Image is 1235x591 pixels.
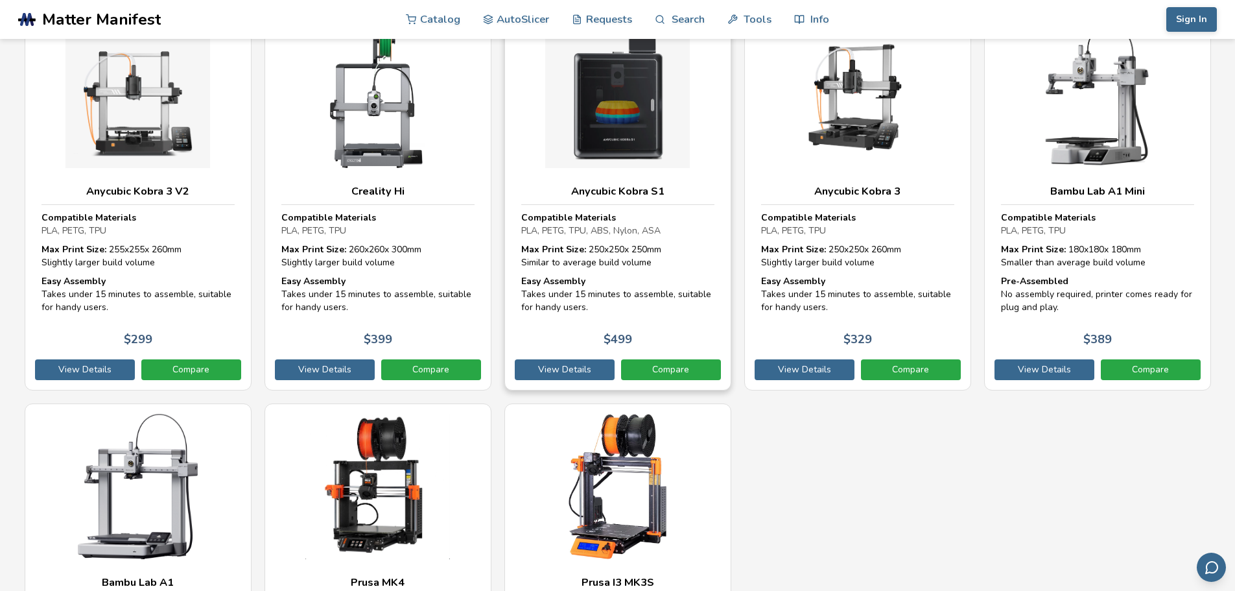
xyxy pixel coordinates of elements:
strong: Max Print Size: [761,243,826,256]
div: No assembly required, printer comes ready for plug and play. [1001,275,1194,313]
span: PLA, PETG, TPU, ABS, Nylon, ASA [521,224,661,237]
h3: Bambu Lab A1 [41,576,235,589]
a: Anycubic Kobra 3Compatible MaterialsPLA, PETG, TPUMax Print Size: 250x250x 260mmSlightly larger b... [744,12,971,391]
a: View Details [275,359,375,380]
div: 250 x 250 x 260 mm Slightly larger build volume [761,243,954,269]
h3: Creality Hi [281,185,475,198]
strong: Compatible Materials [761,211,856,224]
p: $ 389 [1083,333,1112,346]
a: View Details [35,359,135,380]
a: Compare [621,359,721,380]
h3: Anycubic Kobra 3 [761,185,954,198]
strong: Compatible Materials [521,211,616,224]
div: Takes under 15 minutes to assemble, suitable for handy users. [41,275,235,313]
a: Bambu Lab A1 MiniCompatible MaterialsPLA, PETG, TPUMax Print Size: 180x180x 180mmSmaller than ave... [984,12,1211,391]
span: PLA, PETG, TPU [281,224,346,237]
p: $ 299 [124,333,152,346]
h3: Prusa MK4 [281,576,475,589]
a: Compare [861,359,961,380]
strong: Easy Assembly [281,275,346,287]
a: View Details [994,359,1094,380]
a: Anycubic Kobra 3 V2Compatible MaterialsPLA, PETG, TPUMax Print Size: 255x255x 260mmSlightly large... [25,12,252,391]
p: $ 499 [604,333,632,346]
span: Matter Manifest [42,10,161,29]
strong: Max Print Size: [521,243,586,256]
strong: Easy Assembly [521,275,585,287]
a: Anycubic Kobra S1Compatible MaterialsPLA, PETG, TPU, ABS, Nylon, ASAMax Print Size: 250x250x 250m... [504,12,731,391]
strong: Easy Assembly [41,275,106,287]
h3: Bambu Lab A1 Mini [1001,185,1194,198]
a: Creality HiCompatible MaterialsPLA, PETG, TPUMax Print Size: 260x260x 300mmSlightly larger build ... [265,12,491,391]
strong: Pre-Assembled [1001,275,1068,287]
a: Compare [1101,359,1201,380]
strong: Max Print Size: [1001,243,1066,256]
button: Sign In [1166,7,1217,32]
button: Send feedback via email [1197,553,1226,582]
span: PLA, PETG, TPU [41,224,106,237]
div: Takes under 15 minutes to assemble, suitable for handy users. [761,275,954,313]
strong: Compatible Materials [1001,211,1096,224]
div: Takes under 15 minutes to assemble, suitable for handy users. [281,275,475,313]
strong: Compatible Materials [281,211,376,224]
a: Compare [141,359,241,380]
strong: Max Print Size: [41,243,106,256]
a: Compare [381,359,481,380]
div: Takes under 15 minutes to assemble, suitable for handy users. [521,275,714,313]
div: 260 x 260 x 300 mm Slightly larger build volume [281,243,475,269]
p: $ 329 [843,333,872,346]
h3: Anycubic Kobra S1 [521,185,714,198]
h3: Prusa I3 MK3S [521,576,714,589]
div: 250 x 250 x 250 mm Similar to average build volume [521,243,714,269]
strong: Max Print Size: [281,243,346,256]
a: View Details [515,359,615,380]
span: PLA, PETG, TPU [761,224,826,237]
span: PLA, PETG, TPU [1001,224,1066,237]
h3: Anycubic Kobra 3 V2 [41,185,235,198]
strong: Compatible Materials [41,211,136,224]
a: View Details [755,359,854,380]
div: 255 x 255 x 260 mm Slightly larger build volume [41,243,235,269]
p: $ 399 [364,333,392,346]
div: 180 x 180 x 180 mm Smaller than average build volume [1001,243,1194,269]
strong: Easy Assembly [761,275,825,287]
